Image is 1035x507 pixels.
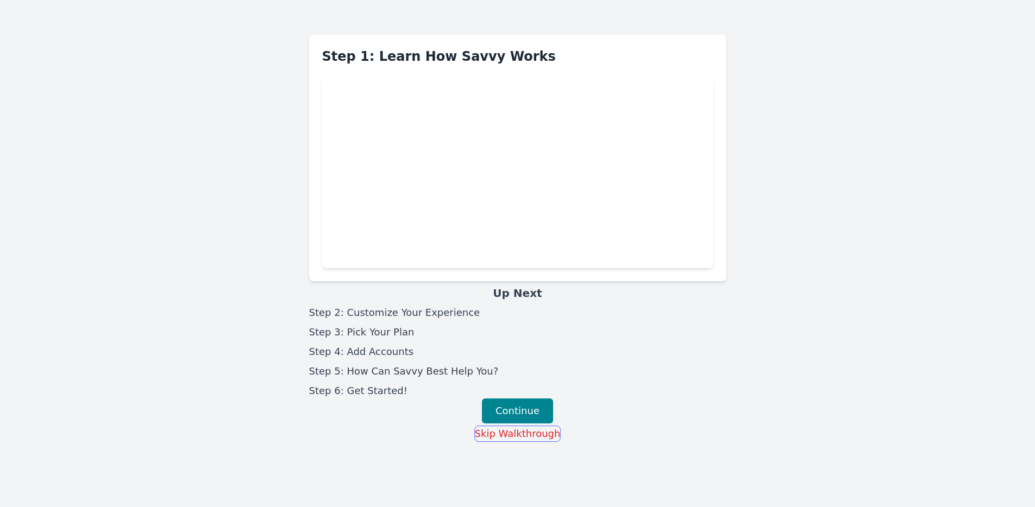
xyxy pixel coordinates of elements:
button: Continue [482,398,553,423]
li: Step 3: Pick Your Plan [309,325,726,340]
h3: Up Next [309,286,726,301]
li: Step 5: How Can Savvy Best Help You? [309,364,726,379]
button: Skip Walkthrough [474,426,561,442]
li: Step 4: Add Accounts [309,344,726,359]
h2: Step 1: Learn How Savvy Works [322,48,713,65]
iframe: Savvy Debt Payoff Planner Instructional Video [322,78,713,268]
li: Step 6: Get Started! [309,383,726,398]
li: Step 2: Customize Your Experience [309,305,726,320]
